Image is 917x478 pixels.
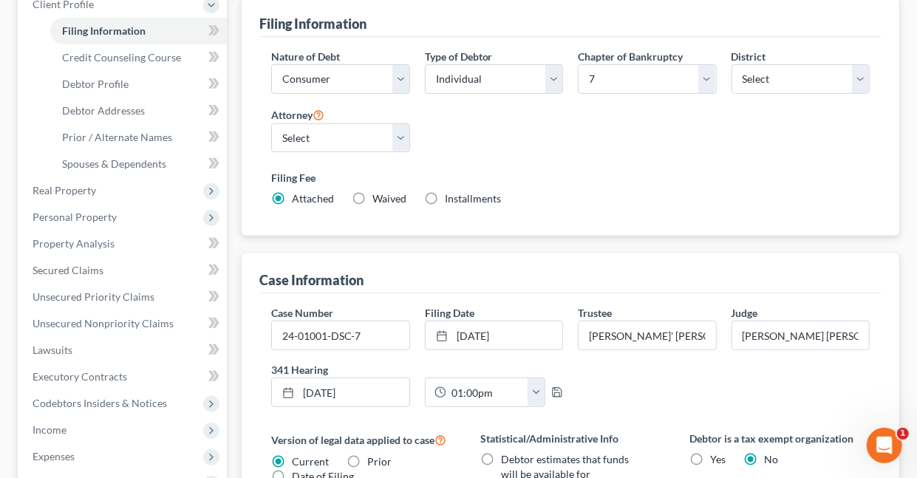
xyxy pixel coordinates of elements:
label: Filing Fee [271,170,870,185]
a: Unsecured Nonpriority Claims [21,310,227,337]
label: 341 Hearing [264,362,570,378]
span: Spouses & Dependents [62,157,166,170]
label: Statistical/Administrative Info [480,431,660,446]
label: Debtor is a tax exempt organization [690,431,870,446]
span: Prior / Alternate Names [62,131,172,143]
span: Income [33,423,67,436]
span: Lawsuits [33,344,72,356]
input: -- [732,321,869,349]
span: No [765,453,779,465]
label: Version of legal data applied to case [271,431,451,448]
span: Filing Information [62,24,146,37]
span: Real Property [33,184,96,197]
span: Attached [292,192,334,205]
span: Debtor Addresses [62,104,145,117]
span: Unsecured Nonpriority Claims [33,317,174,330]
span: Executory Contracts [33,370,127,383]
div: Filing Information [259,15,367,33]
span: Personal Property [33,211,117,223]
span: Waived [372,192,406,205]
span: Yes [711,453,726,465]
input: -- [579,321,715,349]
a: Filing Information [50,18,227,44]
label: Judge [732,305,758,321]
a: Property Analysis [21,231,227,257]
label: Type of Debtor [425,49,493,64]
a: Unsecured Priority Claims [21,284,227,310]
label: Chapter of Bankruptcy [578,49,683,64]
a: Executory Contracts [21,363,227,390]
a: Lawsuits [21,337,227,363]
a: Debtor Profile [50,71,227,98]
a: [DATE] [272,378,409,406]
span: Installments [445,192,501,205]
a: Secured Claims [21,257,227,284]
span: Prior [367,455,392,468]
span: Codebtors Insiders & Notices [33,397,167,409]
a: Spouses & Dependents [50,151,227,177]
span: Debtor Profile [62,78,129,90]
span: Current [292,455,329,468]
label: Nature of Debt [271,49,340,64]
label: Filing Date [425,305,474,321]
a: Credit Counseling Course [50,44,227,71]
input: -- : -- [446,378,528,406]
span: Unsecured Priority Claims [33,290,154,303]
input: Enter case number... [272,321,409,349]
label: District [732,49,766,64]
a: [DATE] [426,321,562,349]
label: Attorney [271,106,324,123]
span: Credit Counseling Course [62,51,181,64]
label: Trustee [578,305,612,321]
a: Debtor Addresses [50,98,227,124]
label: Case Number [271,305,333,321]
span: Expenses [33,450,75,462]
iframe: Intercom live chat [867,428,902,463]
span: Property Analysis [33,237,115,250]
span: Secured Claims [33,264,103,276]
span: 1 [897,428,909,440]
div: Case Information [259,271,364,289]
a: Prior / Alternate Names [50,124,227,151]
